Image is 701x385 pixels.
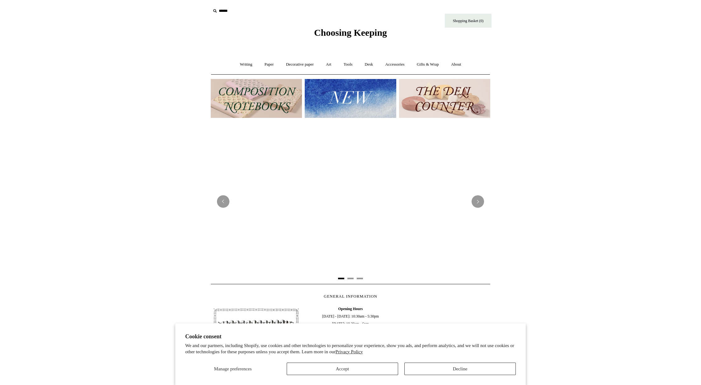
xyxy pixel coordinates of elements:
[338,278,344,279] button: Page 1
[472,195,484,208] button: Next
[411,56,445,73] a: Gifts & Wrap
[214,366,252,371] span: Manage preferences
[445,56,467,73] a: About
[234,56,258,73] a: Writing
[185,363,280,375] button: Manage preferences
[347,278,354,279] button: Page 2
[399,79,490,118] img: The Deli Counter
[359,56,379,73] a: Desk
[305,305,396,365] span: [DATE] - [DATE]: 10:30am - 5:30pm [DATE]: 10.30am - 6pm [DATE]: 11.30am - 5.30pm 020 7613 3842
[217,195,229,208] button: Previous
[338,307,363,311] b: Opening Hours
[185,333,516,340] h2: Cookie consent
[287,363,398,375] button: Accept
[314,27,387,38] span: Choosing Keeping
[320,56,337,73] a: Art
[211,79,302,118] img: 202302 Composition ledgers.jpg__PID:69722ee6-fa44-49dd-a067-31375e5d54ec
[324,294,377,299] span: GENERAL INFORMATION
[336,349,363,354] a: Privacy Policy
[211,124,490,279] img: USA PSA .jpg__PID:33428022-6587-48b7-8b57-d7eefc91f15a
[380,56,410,73] a: Accessories
[185,343,516,355] p: We and our partners, including Shopify, use cookies and other technologies to personalize your ex...
[314,32,387,37] a: Choosing Keeping
[280,56,319,73] a: Decorative paper
[404,363,516,375] button: Decline
[259,56,280,73] a: Paper
[357,278,363,279] button: Page 3
[305,79,396,118] img: New.jpg__PID:f73bdf93-380a-4a35-bcfe-7823039498e1
[338,56,358,73] a: Tools
[211,305,301,344] img: pf-4db91bb9--1305-Newsletter-Button_1200x.jpg
[445,14,492,28] a: Shopping Basket (0)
